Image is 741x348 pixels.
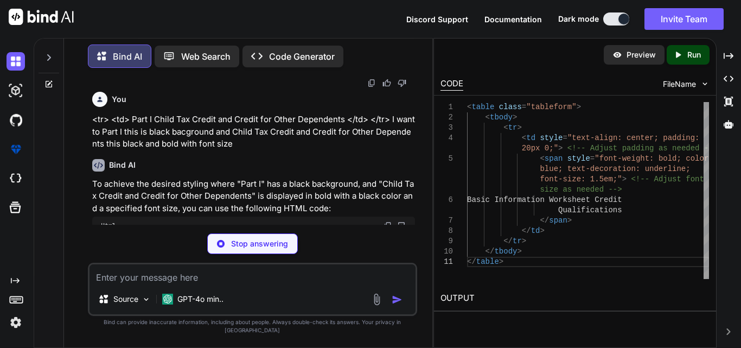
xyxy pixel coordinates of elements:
[398,79,406,87] img: dislike
[522,237,526,245] span: >
[517,123,521,132] span: >
[558,144,563,153] span: >
[367,79,376,87] img: copy
[567,134,700,142] span: "text-align: center; padding:
[540,164,690,173] span: blue; text-decoration: underline;
[486,247,495,256] span: </
[545,154,563,163] span: span
[567,144,718,153] span: <!-- Adjust padding as needed -->
[531,226,540,235] span: td
[558,14,599,24] span: Dark mode
[370,293,383,306] img: attachment
[406,14,468,25] button: Discord Support
[540,175,622,184] span: font-size: 1.5em;"
[522,103,526,111] span: =
[590,154,595,163] span: =
[687,49,701,60] p: Run
[549,216,567,225] span: span
[440,102,453,112] div: 1
[440,154,453,164] div: 5
[558,206,622,214] span: Qualifications
[484,14,542,25] button: Documentation
[595,154,713,163] span: "font-weight: bold; color:
[7,313,25,332] img: settings
[604,195,622,204] span: edit
[490,113,513,122] span: tbody
[663,79,696,90] span: FileName
[522,134,526,142] span: <
[440,246,453,257] div: 10
[627,49,656,60] p: Preview
[467,195,604,204] span: Basic Information Worksheet Cr
[499,257,503,266] span: >
[7,52,25,71] img: darkChat
[7,111,25,129] img: githubDark
[476,257,499,266] span: table
[522,144,558,153] span: 20px 0;"
[631,175,704,184] span: <!-- Adjust font
[92,113,415,150] p: <tr> <td> Part I Child Tax Credit and Credit for Other Dependents </td> </tr> I want to Part I th...
[440,112,453,123] div: 2
[113,50,142,63] p: Bind AI
[112,94,126,105] h6: You
[644,8,724,30] button: Invite Team
[522,226,531,235] span: </
[101,222,116,230] span: Html
[540,226,544,235] span: >
[7,81,25,100] img: darkAi-studio
[700,79,710,88] img: chevron down
[113,294,138,305] p: Source
[467,103,471,111] span: <
[563,134,567,142] span: =
[467,257,476,266] span: </
[181,50,231,63] p: Web Search
[513,237,522,245] span: tr
[88,318,417,334] p: Bind can provide inaccurate information, including about people. Always double-check its answers....
[440,226,453,236] div: 8
[397,221,406,231] img: Open in Browser
[494,247,517,256] span: tbody
[622,175,627,184] span: >
[471,103,494,111] span: table
[508,123,518,132] span: tr
[486,113,490,122] span: <
[540,154,544,163] span: <
[434,286,716,311] h2: OUTPUT
[440,236,453,246] div: 9
[440,78,463,91] div: CODE
[567,154,590,163] span: style
[231,238,288,249] p: Stop answering
[567,216,572,225] span: >
[162,294,173,305] img: GPT-4o mini
[440,195,453,205] div: 6
[440,123,453,133] div: 3
[382,79,391,87] img: like
[499,103,522,111] span: class
[92,178,415,215] p: To achieve the desired styling where "Part I" has a black background, and "Child Tax Credit and C...
[513,113,517,122] span: >
[540,134,563,142] span: style
[577,103,581,111] span: >
[440,216,453,226] div: 7
[540,185,622,194] span: size as needed -->
[109,160,136,170] h6: Bind AI
[9,9,74,25] img: Bind AI
[440,257,453,267] div: 11
[7,140,25,159] img: premium
[384,222,392,230] img: copy
[484,15,542,24] span: Documentation
[503,237,513,245] span: </
[177,294,223,305] p: GPT-4o min..
[440,133,453,143] div: 4
[503,123,508,132] span: <
[540,216,549,225] span: </
[526,103,576,111] span: "tableform"
[392,294,403,305] img: icon
[269,50,335,63] p: Code Generator
[517,247,521,256] span: >
[612,50,622,60] img: preview
[526,134,535,142] span: td
[7,169,25,188] img: cloudideIcon
[142,295,151,304] img: Pick Models
[406,15,468,24] span: Discord Support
